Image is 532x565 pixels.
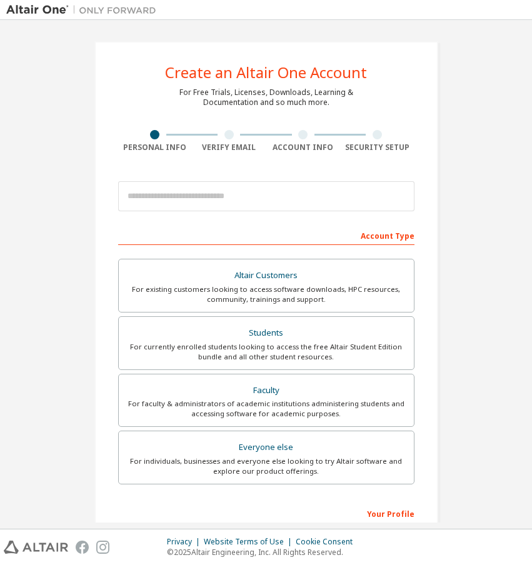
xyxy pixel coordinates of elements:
div: Faculty [126,382,406,399]
div: For faculty & administrators of academic institutions administering students and accessing softwa... [126,399,406,419]
div: Personal Info [118,142,193,152]
div: Altair Customers [126,267,406,284]
div: Everyone else [126,439,406,456]
div: Cookie Consent [296,537,360,547]
div: Privacy [167,537,204,547]
div: Students [126,324,406,342]
div: For individuals, businesses and everyone else looking to try Altair software and explore our prod... [126,456,406,476]
div: Website Terms of Use [204,537,296,547]
div: For currently enrolled students looking to access the free Altair Student Edition bundle and all ... [126,342,406,362]
div: Account Type [118,225,414,245]
div: Create an Altair One Account [165,65,367,80]
img: altair_logo.svg [4,541,68,554]
div: Verify Email [192,142,266,152]
div: For Free Trials, Licenses, Downloads, Learning & Documentation and so much more. [179,87,353,107]
img: Altair One [6,4,163,16]
div: For existing customers looking to access software downloads, HPC resources, community, trainings ... [126,284,406,304]
p: © 2025 Altair Engineering, Inc. All Rights Reserved. [167,547,360,557]
img: facebook.svg [76,541,89,554]
div: Security Setup [340,142,414,152]
div: Your Profile [118,503,414,523]
div: Account Info [266,142,341,152]
img: instagram.svg [96,541,109,554]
